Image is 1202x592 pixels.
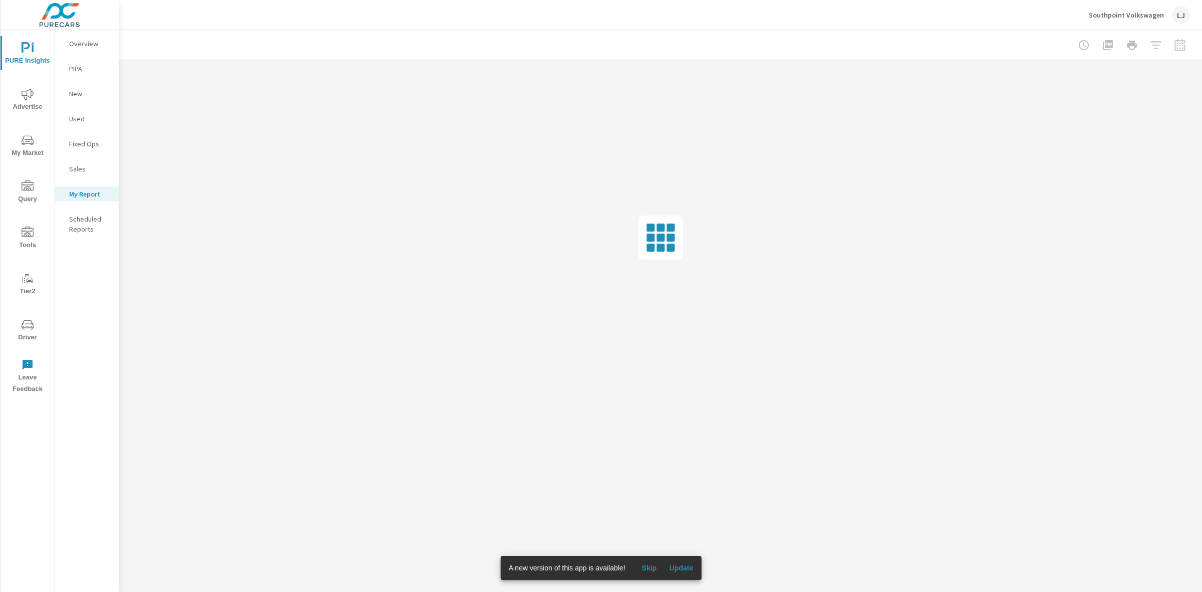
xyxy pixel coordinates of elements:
div: Sales [55,161,119,176]
span: Query [4,180,52,205]
div: nav menu [1,30,55,399]
span: My Market [4,134,52,159]
span: Skip [637,563,661,572]
button: Update [665,560,697,576]
p: Overview [69,39,111,49]
div: My Report [55,186,119,202]
p: Scheduled Reports [69,214,111,234]
p: Southpoint Volkswagen [1089,11,1164,20]
p: Sales [69,164,111,174]
p: New [69,89,111,99]
span: PURE Insights [4,42,52,67]
span: Tier2 [4,273,52,297]
span: Update [669,563,693,572]
div: Fixed Ops [55,136,119,151]
p: PIPA [69,64,111,74]
div: Used [55,111,119,126]
div: New [55,86,119,101]
span: Driver [4,319,52,343]
p: Fixed Ops [69,139,111,149]
p: Used [69,114,111,124]
button: Skip [633,560,665,576]
div: LJ [1172,6,1190,24]
span: Leave Feedback [4,359,52,395]
div: PIPA [55,61,119,76]
p: My Report [69,189,111,199]
span: A new version of this app is available! [509,564,626,572]
div: Scheduled Reports [55,212,119,237]
span: Tools [4,227,52,251]
div: Overview [55,36,119,51]
span: Advertise [4,88,52,113]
